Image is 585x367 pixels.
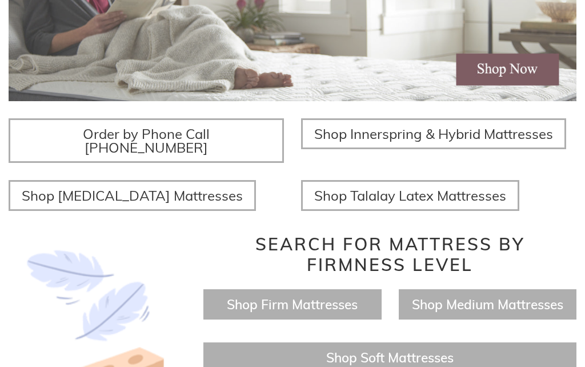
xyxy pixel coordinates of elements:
span: Shop [MEDICAL_DATA] Mattresses [22,187,243,204]
a: Shop Talalay Latex Mattresses [301,180,519,211]
span: Shop Talalay Latex Mattresses [314,187,506,204]
a: Shop Firm Mattresses [227,296,358,313]
a: Shop Soft Mattresses [326,349,454,366]
span: Shop Innerspring & Hybrid Mattresses [314,125,553,142]
a: Shop [MEDICAL_DATA] Mattresses [9,180,256,211]
a: Shop Innerspring & Hybrid Mattresses [301,118,566,149]
a: Shop Medium Mattresses [412,296,563,313]
a: Order by Phone Call [PHONE_NUMBER] [9,118,284,163]
span: Search for Mattress by Firmness Level [255,233,525,276]
span: Order by Phone Call [PHONE_NUMBER] [83,125,210,156]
